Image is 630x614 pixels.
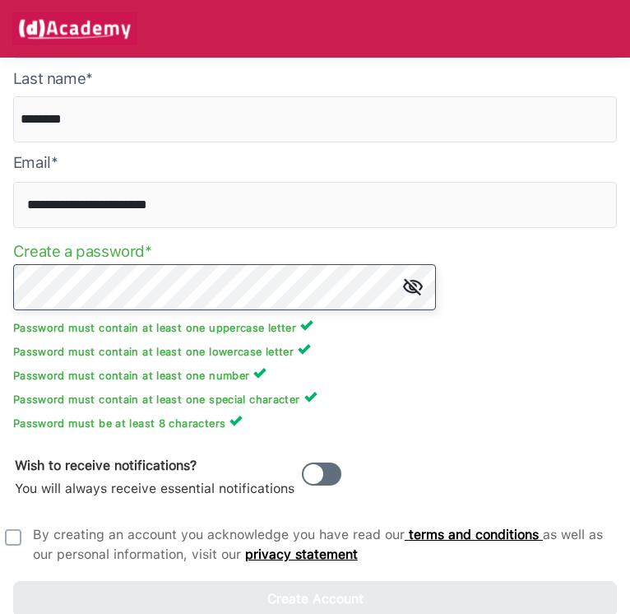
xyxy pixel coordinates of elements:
[5,529,21,546] img: unCheck
[12,12,138,45] img: brand
[13,342,617,358] p: Password must contain at least one lowercase letter
[403,278,423,295] img: icon
[245,547,358,562] a: privacy statement
[15,454,294,500] div: You will always receive essential notifications
[13,414,617,430] p: Password must be at least 8 characters
[15,458,197,473] b: Wish to receive notifications?
[405,527,543,542] a: terms and conditions
[13,366,617,382] p: Password must contain at least one number
[13,319,617,334] p: Password must contain at least one uppercase letter
[267,588,364,611] div: Create Account
[33,525,607,565] div: By creating an account you acknowledge you have read our as well as our personal information, vis...
[13,390,617,406] p: Password must contain at least one special character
